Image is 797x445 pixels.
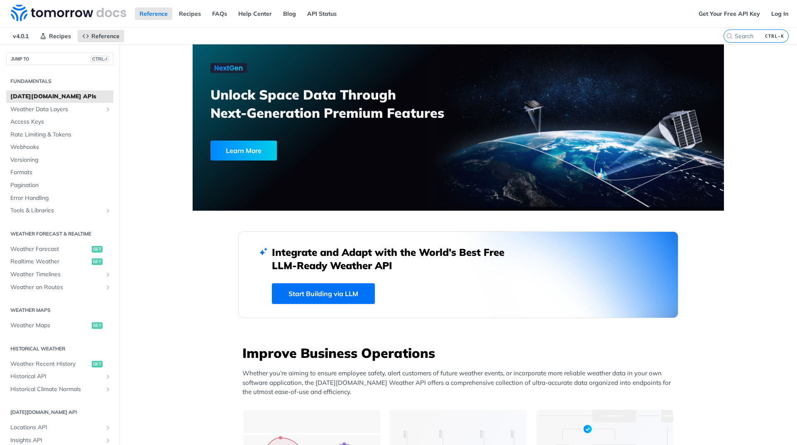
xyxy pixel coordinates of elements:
button: JUMP TOCTRL-/ [6,53,113,65]
a: Reference [78,30,124,42]
a: Access Keys [6,116,113,128]
a: Weather Data LayersShow subpages for Weather Data Layers [6,103,113,116]
span: Versioning [10,156,111,164]
a: Help Center [234,7,276,20]
span: Webhooks [10,143,111,151]
a: Tools & LibrariesShow subpages for Tools & Libraries [6,204,113,217]
button: Show subpages for Weather Timelines [105,271,111,278]
h3: Improve Business Operations [242,344,678,362]
a: Webhooks [6,141,113,153]
span: Access Keys [10,118,111,126]
span: Weather Forecast [10,245,90,253]
svg: Search [726,33,733,39]
span: Tools & Libraries [10,207,103,215]
img: NextGen [210,63,247,73]
button: Show subpages for Weather Data Layers [105,106,111,113]
h2: Integrate and Adapt with the World’s Best Free LLM-Ready Weather API [272,246,517,272]
button: Show subpages for Tools & Libraries [105,207,111,214]
a: FAQs [208,7,232,20]
span: Historical API [10,372,103,381]
a: Weather Forecastget [6,243,113,255]
span: Error Handling [10,194,111,202]
a: Learn More [210,141,416,160]
kbd: CTRL-K [763,32,786,40]
a: Log In [767,7,793,20]
a: Pagination [6,179,113,192]
button: Show subpages for Historical API [105,373,111,380]
span: Weather Timelines [10,270,103,279]
img: Tomorrow.io Weather API Docs [11,5,126,21]
a: Error Handling [6,192,113,204]
a: Weather on RoutesShow subpages for Weather on Routes [6,281,113,294]
a: Formats [6,166,113,179]
span: Rate Limiting & Tokens [10,131,111,139]
a: Weather Recent Historyget [6,358,113,370]
button: Show subpages for Weather on Routes [105,284,111,291]
button: Show subpages for Insights API [105,437,111,444]
span: Weather Maps [10,321,90,330]
span: [DATE][DOMAIN_NAME] APIs [10,92,111,101]
a: Weather TimelinesShow subpages for Weather Timelines [6,268,113,281]
span: Reference [91,32,120,40]
h2: [DATE][DOMAIN_NAME] API [6,409,113,416]
a: [DATE][DOMAIN_NAME] APIs [6,90,113,103]
a: Realtime Weatherget [6,255,113,268]
a: Rate Limiting & Tokens [6,129,113,141]
span: Insights API [10,436,103,445]
p: Whether you’re aiming to ensure employee safety, alert customers of future weather events, or inc... [242,369,678,397]
a: Reference [135,7,172,20]
h2: Weather Maps [6,306,113,314]
h2: Fundamentals [6,78,113,85]
button: Show subpages for Locations API [105,424,111,431]
span: Locations API [10,423,103,432]
span: v4.0.1 [8,30,33,42]
h2: Historical Weather [6,345,113,353]
span: Formats [10,168,111,177]
a: Historical APIShow subpages for Historical API [6,370,113,383]
span: get [92,361,103,367]
a: Locations APIShow subpages for Locations API [6,421,113,434]
span: Weather Data Layers [10,105,103,114]
button: Show subpages for Historical Climate Normals [105,386,111,393]
span: get [92,246,103,253]
a: Blog [279,7,301,20]
a: API Status [303,7,341,20]
span: CTRL-/ [90,56,109,62]
a: Start Building via LLM [272,283,375,304]
a: Historical Climate NormalsShow subpages for Historical Climate Normals [6,383,113,396]
a: Recipes [174,7,205,20]
a: Versioning [6,154,113,166]
span: Realtime Weather [10,258,90,266]
span: Weather Recent History [10,360,90,368]
a: Weather Mapsget [6,319,113,332]
span: Pagination [10,181,111,190]
h2: Weather Forecast & realtime [6,230,113,238]
h3: Unlock Space Data Through Next-Generation Premium Features [210,85,467,122]
span: get [92,258,103,265]
a: Get Your Free API Key [694,7,765,20]
span: Recipes [49,32,71,40]
div: Learn More [210,141,277,160]
span: Historical Climate Normals [10,385,103,394]
span: get [92,322,103,329]
a: Recipes [35,30,76,42]
span: Weather on Routes [10,283,103,292]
